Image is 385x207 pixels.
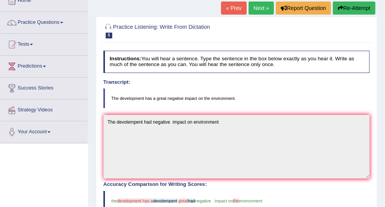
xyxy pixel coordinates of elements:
[276,2,331,15] button: Report Question
[103,182,370,187] h4: Accuracy Comparison for Writing Scores:
[249,2,274,15] a: Next »
[0,121,88,141] a: Your Account
[215,199,233,203] span: impact on
[103,88,370,108] blockquote: The development has a great negative impact on the environment.
[239,199,262,203] span: environment
[111,199,117,203] span: the
[0,78,88,97] a: Success Stories
[0,99,88,119] a: Strategy Videos
[103,79,370,85] h4: Transcript:
[153,199,177,203] span: devolempent
[103,51,370,73] h4: You will hear a sentence. Type the sentence in the box below exactly as you hear it. Write as muc...
[103,22,269,38] h2: Practice Listening: Write From Dictation
[106,33,113,38] span: 5
[179,199,188,203] span: great
[0,56,88,75] a: Predictions
[110,56,141,61] b: Instructions:
[221,2,246,15] a: « Prev
[233,199,239,203] span: the
[117,199,153,203] span: development has a
[0,12,88,31] a: Practice Questions
[333,2,375,15] button: Re-Attempt
[0,34,88,53] a: Tests
[188,199,195,203] span: had
[195,199,211,203] span: negative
